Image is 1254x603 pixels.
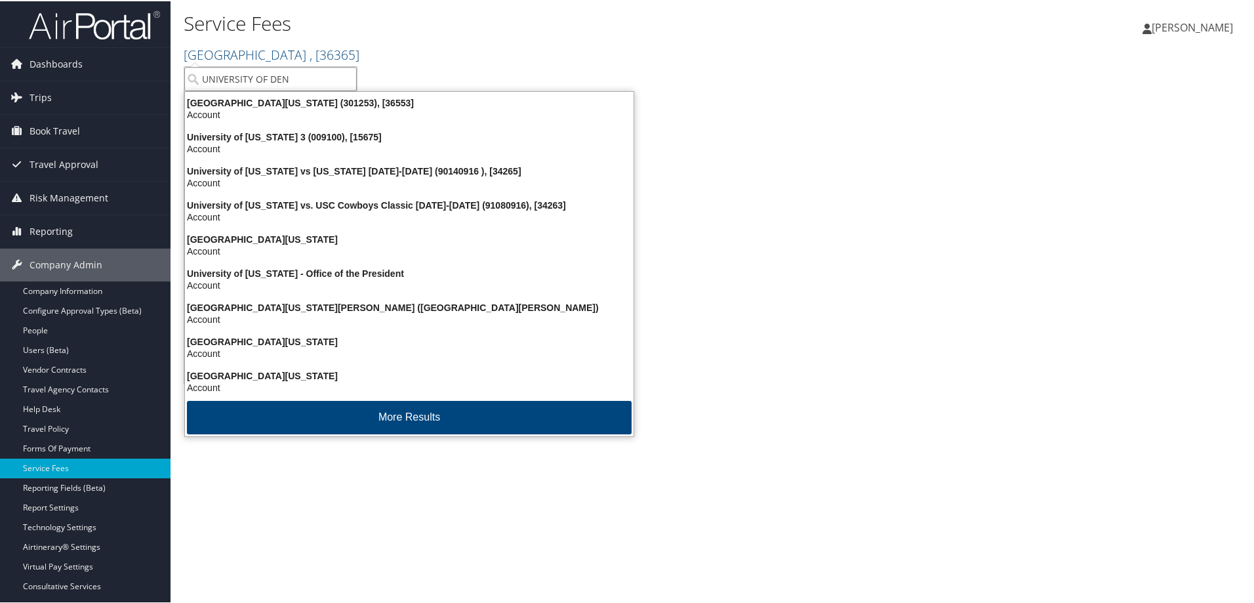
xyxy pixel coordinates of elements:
[177,142,641,154] div: Account
[177,278,641,290] div: Account
[177,244,641,256] div: Account
[1143,7,1246,46] a: [PERSON_NAME]
[177,346,641,358] div: Account
[29,9,160,39] img: airportal-logo.png
[177,369,641,381] div: [GEOGRAPHIC_DATA][US_STATE]
[177,108,641,119] div: Account
[184,144,1246,171] h1: No Active Service Fee Contract
[177,130,641,142] div: University of [US_STATE] 3 (009100), [15675]
[177,96,641,108] div: [GEOGRAPHIC_DATA][US_STATE] (301253), [36553]
[30,147,98,180] span: Travel Approval
[187,400,632,433] button: More Results
[184,66,357,90] input: Search Accounts
[177,312,641,324] div: Account
[184,45,359,62] a: [GEOGRAPHIC_DATA]
[30,114,80,146] span: Book Travel
[177,335,641,346] div: [GEOGRAPHIC_DATA][US_STATE]
[177,198,641,210] div: University of [US_STATE] vs. USC Cowboys Classic [DATE]-[DATE] (91080916), [34263]
[177,381,641,392] div: Account
[177,232,641,244] div: [GEOGRAPHIC_DATA][US_STATE]
[177,266,641,278] div: University of [US_STATE] - Office of the President
[177,164,641,176] div: University of [US_STATE] vs [US_STATE] [DATE]-[DATE] (90140916 ), [34265]
[30,214,73,247] span: Reporting
[30,80,52,113] span: Trips
[177,176,641,188] div: Account
[177,301,641,312] div: [GEOGRAPHIC_DATA][US_STATE][PERSON_NAME] ([GEOGRAPHIC_DATA][PERSON_NAME])
[30,47,83,79] span: Dashboards
[177,210,641,222] div: Account
[30,180,108,213] span: Risk Management
[310,45,359,62] span: , [ 36365 ]
[184,9,892,36] h1: Service Fees
[1152,19,1233,33] span: [PERSON_NAME]
[30,247,102,280] span: Company Admin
